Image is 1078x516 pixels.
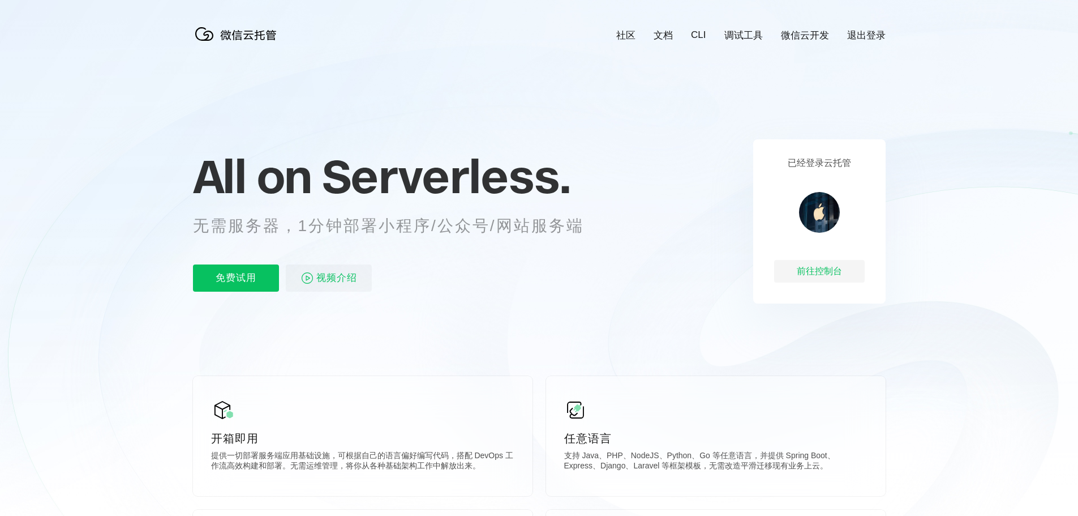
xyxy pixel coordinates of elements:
[193,23,284,45] img: 微信云托管
[691,29,706,41] a: CLI
[616,29,635,42] a: 社区
[193,37,284,47] a: 微信云托管
[211,451,514,474] p: 提供一切部署服务端应用基础设施，可根据自己的语言偏好编写代码，搭配 DevOps 工作流高效构建和部署。无需运维管理，将你从各种基础架构工作中解放出来。
[193,148,311,204] span: All on
[300,271,314,285] img: video_play.svg
[564,430,867,446] p: 任意语言
[316,265,357,292] span: 视频介绍
[322,148,570,204] span: Serverless.
[847,29,886,42] a: 退出登录
[193,265,279,292] p: 免费试用
[193,215,605,237] p: 无需服务器，1分钟部署小程序/公众号/网站服务端
[211,430,514,446] p: 开箱即用
[781,29,829,42] a: 微信云开发
[724,29,763,42] a: 调试工具
[788,157,851,169] p: 已经登录云托管
[774,260,865,283] div: 前往控制台
[654,29,673,42] a: 文档
[564,451,867,474] p: 支持 Java、PHP、NodeJS、Python、Go 等任意语言，并提供 Spring Boot、Express、Django、Laravel 等框架模板，无需改造平滑迁移现有业务上云。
